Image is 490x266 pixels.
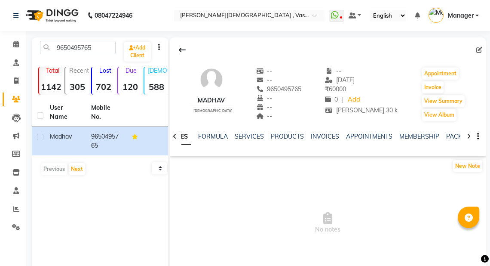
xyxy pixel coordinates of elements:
[65,81,89,92] strong: 305
[346,133,392,140] a: APPOINTMENTS
[256,67,273,75] span: --
[325,85,346,93] span: 60000
[422,68,459,80] button: Appointment
[346,94,361,106] a: Add
[193,108,233,113] span: [DEMOGRAPHIC_DATA]
[86,98,127,127] th: Mobile No.
[148,67,168,74] p: [DEMOGRAPHIC_DATA]
[256,103,273,111] span: --
[40,41,116,54] input: Search by Name/Mobile/Email/Code
[69,163,85,175] button: Next
[271,133,304,140] a: PRODUCTS
[170,180,486,266] span: No notes
[124,42,151,62] a: Add Client
[311,133,339,140] a: INVOICES
[256,94,273,102] span: --
[325,85,329,93] span: ₹
[399,133,439,140] a: MEMBERSHIP
[50,133,72,140] span: madhav
[341,95,343,104] span: |
[256,112,273,120] span: --
[173,42,191,58] div: Back to Client
[199,67,224,93] img: avatar
[190,96,233,105] div: madhav
[422,81,444,93] button: Invoice
[69,67,89,74] p: Recent
[325,67,341,75] span: --
[235,133,264,140] a: SERVICES
[256,85,302,93] span: 9650495765
[325,96,338,103] span: 0
[120,67,142,74] p: Due
[429,8,444,23] img: Manager
[86,127,127,155] td: 9650495765
[446,133,478,140] a: PACKAGES
[448,11,474,20] span: Manager
[325,106,398,114] span: [PERSON_NAME] 30 k
[95,3,132,28] b: 08047224946
[45,98,86,127] th: User Name
[422,109,456,121] button: View Album
[39,81,63,92] strong: 1142
[95,67,116,74] p: Lost
[325,76,355,84] span: [DATE]
[144,81,168,92] strong: 588
[422,95,465,107] button: View Summary
[43,67,63,74] p: Total
[198,133,228,140] a: FORMULA
[454,232,481,257] iframe: chat widget
[453,160,482,172] button: New Note
[256,76,273,84] span: --
[22,3,81,28] img: logo
[92,81,116,92] strong: 702
[118,81,142,92] strong: 120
